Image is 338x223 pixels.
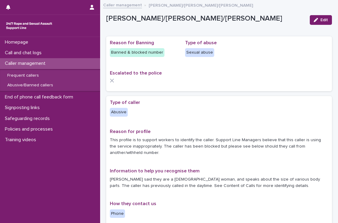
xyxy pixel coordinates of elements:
[2,83,58,88] p: Abusive/Banned callers
[2,94,78,100] p: End of phone call feedback form
[185,48,214,57] div: Sexual abuse
[2,105,45,111] p: Signposting links
[2,116,55,121] p: Safeguarding records
[185,40,217,45] span: Type of abuse
[2,39,33,45] p: Homepage
[110,71,162,75] span: Escalated to the police
[110,137,328,156] p: This profile is to support workers to identify the caller. Support Line Managers believe that thi...
[2,73,44,78] p: Frequent callers
[110,40,154,45] span: Reason for Banning
[110,209,125,218] div: Phone
[110,176,328,189] p: [PERSON_NAME] said they are a [DEMOGRAPHIC_DATA] woman, and speaks about the size of various body...
[310,15,332,25] button: Edit
[320,18,328,22] span: Edit
[106,14,305,23] p: [PERSON_NAME]/[PERSON_NAME]/[PERSON_NAME]
[103,1,142,8] a: Caller management
[110,201,156,206] span: How they contact us
[110,100,140,105] span: Type of caller
[110,168,200,173] span: Information to help you recognise them
[110,108,128,117] div: Abusive
[2,61,50,66] p: Caller management
[5,20,53,32] img: rhQMoQhaT3yELyF149Cw
[2,137,41,143] p: Training videos
[2,50,46,56] p: Call and chat logs
[2,126,58,132] p: Policies and processes
[110,129,150,134] span: Reason for profile
[110,48,164,57] div: Banned & blocked number
[149,2,253,8] p: [PERSON_NAME]/[PERSON_NAME]/[PERSON_NAME]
